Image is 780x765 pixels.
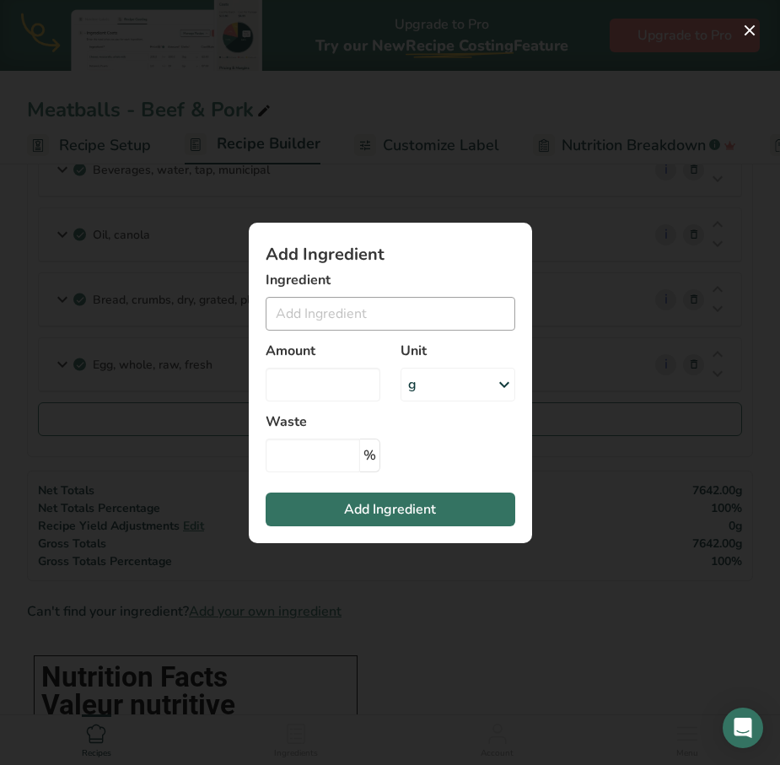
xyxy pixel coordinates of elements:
[266,246,515,263] h1: Add Ingredient
[723,708,763,748] div: Open Intercom Messenger
[266,412,380,432] label: Waste
[344,499,436,520] span: Add Ingredient
[408,374,417,395] div: g
[401,341,515,361] label: Unit
[266,297,515,331] input: Add Ingredient
[266,493,515,526] button: Add Ingredient
[266,270,515,290] label: Ingredient
[266,341,380,361] label: Amount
